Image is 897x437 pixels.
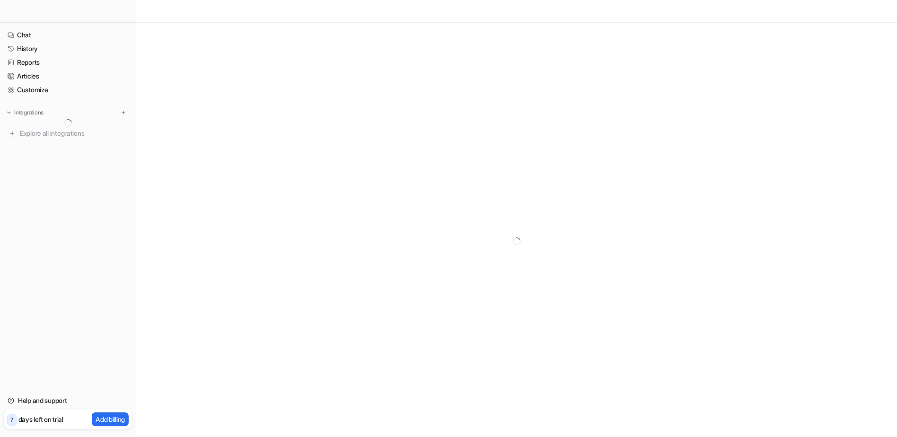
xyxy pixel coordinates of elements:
[4,56,132,69] a: Reports
[14,109,44,116] p: Integrations
[6,109,12,116] img: expand menu
[4,108,46,117] button: Integrations
[96,414,125,424] p: Add billing
[20,126,128,141] span: Explore all integrations
[10,416,13,424] p: 7
[4,28,132,42] a: Chat
[120,109,127,116] img: menu_add.svg
[4,42,132,55] a: History
[92,412,129,426] button: Add billing
[4,127,132,140] a: Explore all integrations
[4,394,132,407] a: Help and support
[8,129,17,138] img: explore all integrations
[4,83,132,96] a: Customize
[4,70,132,83] a: Articles
[18,414,63,424] p: days left on trial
